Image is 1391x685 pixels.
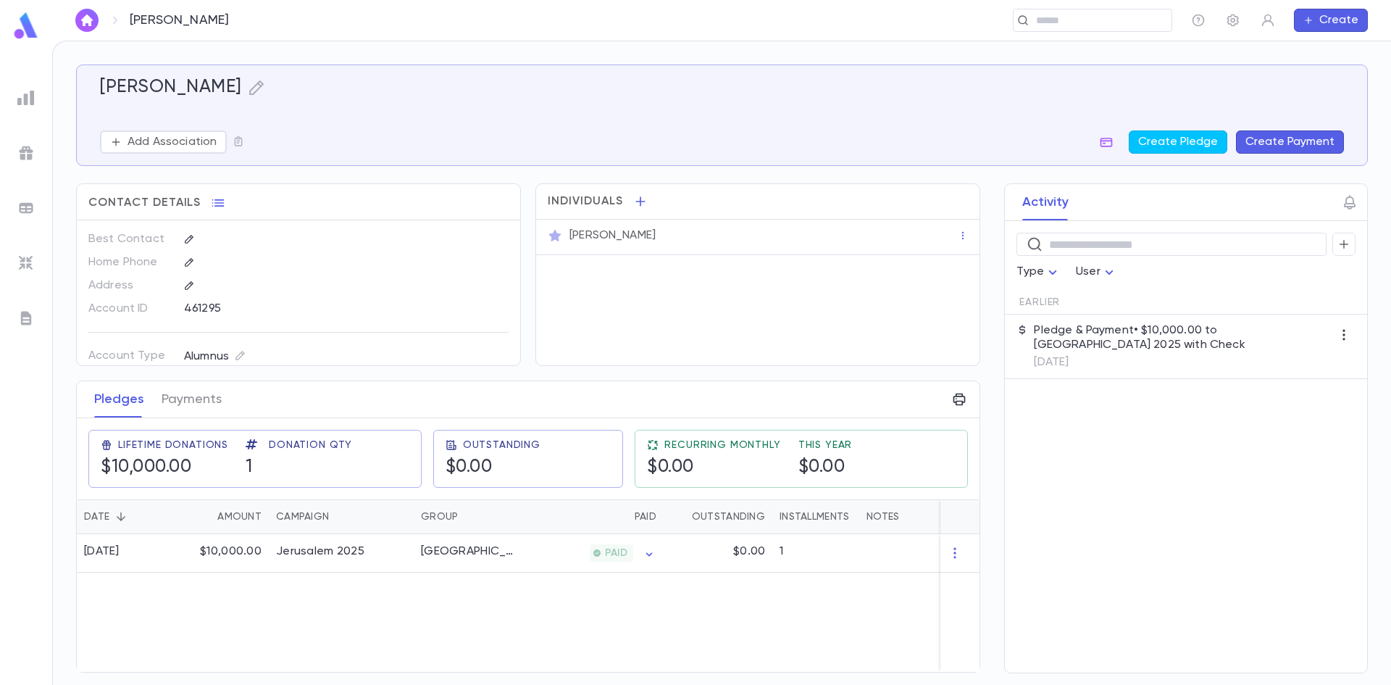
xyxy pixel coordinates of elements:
[635,499,656,534] div: Paid
[421,499,458,534] div: Group
[276,544,364,559] div: Jerusalem 2025
[1034,355,1332,370] p: [DATE]
[269,439,352,451] span: Donation Qty
[100,77,242,99] h5: [PERSON_NAME]
[276,499,329,534] div: Campaign
[599,547,633,559] span: PAID
[772,534,859,573] div: 1
[1016,258,1061,286] div: Type
[17,310,35,327] img: letters_grey.7941b92b52307dd3b8a917253454ce1c.svg
[1294,9,1368,32] button: Create
[1022,184,1069,220] button: Activity
[1129,130,1227,154] button: Create Pledge
[1016,266,1044,278] span: Type
[269,499,414,534] div: Campaign
[12,12,41,40] img: logo
[17,89,35,107] img: reports_grey.c525e4749d1bce6a11f5fe2a8de1b229.svg
[1076,266,1100,278] span: User
[772,499,859,534] div: Installments
[162,381,222,418] button: Payments
[100,130,227,154] button: Add Association
[88,344,172,368] p: Account Type
[548,194,623,209] span: Individuals
[17,254,35,272] img: imports_grey.530a8a0e642e233f2baf0ef88e8c9fcb.svg
[217,499,262,534] div: Amount
[118,439,228,451] span: Lifetime Donations
[246,457,253,478] h5: 1
[647,457,694,478] h5: $0.00
[414,499,522,534] div: Group
[798,439,853,451] span: This Year
[88,228,172,251] p: Best Contact
[84,499,109,534] div: Date
[1076,258,1118,286] div: User
[101,457,191,478] h5: $10,000.00
[175,534,269,573] div: $10,000.00
[88,297,172,320] p: Account ID
[664,499,772,534] div: Outstanding
[446,457,493,478] h5: $0.00
[17,144,35,162] img: campaigns_grey.99e729a5f7ee94e3726e6486bddda8f1.svg
[78,14,96,26] img: home_white.a664292cf8c1dea59945f0da9f25487c.svg
[184,297,437,319] div: 461295
[463,439,540,451] span: Outstanding
[84,544,120,559] div: [DATE]
[17,199,35,217] img: batches_grey.339ca447c9d9533ef1741baa751efc33.svg
[128,135,217,149] p: Add Association
[859,499,1040,534] div: Notes
[733,544,765,559] p: $0.00
[664,439,780,451] span: Recurring Monthly
[798,457,845,478] h5: $0.00
[1034,323,1332,352] p: Pledge & Payment • $10,000.00 to [GEOGRAPHIC_DATA] 2025 with Check
[569,228,656,243] p: [PERSON_NAME]
[692,499,765,534] div: Outstanding
[77,499,175,534] div: Date
[130,12,229,28] p: [PERSON_NAME]
[1236,130,1344,154] button: Create Payment
[88,196,201,210] span: Contact Details
[88,274,172,297] p: Address
[88,251,172,274] p: Home Phone
[184,347,246,365] div: Alumnus
[175,499,269,534] div: Amount
[866,499,899,534] div: Notes
[94,381,144,418] button: Pledges
[109,505,133,528] button: Sort
[421,544,515,559] div: Jerusalem
[1019,296,1060,308] span: Earlier
[522,499,664,534] div: Paid
[780,499,849,534] div: Installments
